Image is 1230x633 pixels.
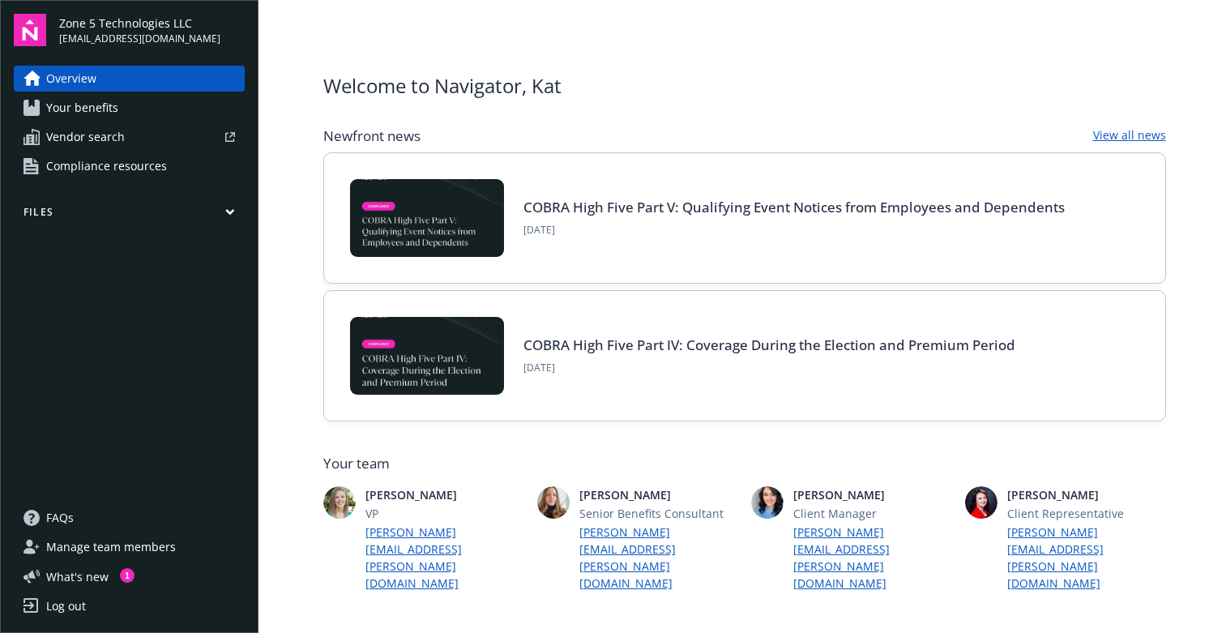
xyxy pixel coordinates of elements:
a: [PERSON_NAME][EMAIL_ADDRESS][PERSON_NAME][DOMAIN_NAME] [793,524,952,592]
a: [PERSON_NAME][EMAIL_ADDRESS][PERSON_NAME][DOMAIN_NAME] [365,524,524,592]
a: Vendor search [14,124,245,150]
a: Your benefits [14,95,245,121]
img: photo [537,486,570,519]
span: [PERSON_NAME] [579,486,738,503]
span: What ' s new [46,568,109,585]
a: [PERSON_NAME][EMAIL_ADDRESS][PERSON_NAME][DOMAIN_NAME] [1007,524,1166,592]
span: Client Manager [793,505,952,522]
span: Overview [46,66,96,92]
span: Your benefits [46,95,118,121]
span: Zone 5 Technologies LLC [59,15,220,32]
span: Vendor search [46,124,125,150]
a: COBRA High Five Part V: Qualifying Event Notices from Employees and Dependents [523,198,1065,216]
button: Zone 5 Technologies LLC[EMAIL_ADDRESS][DOMAIN_NAME] [59,14,245,46]
span: VP [365,505,524,522]
a: View all news [1093,126,1166,146]
a: Manage team members [14,534,245,560]
span: Your team [323,454,1166,473]
a: Compliance resources [14,153,245,179]
span: FAQs [46,505,74,531]
a: FAQs [14,505,245,531]
img: BLOG-Card Image - Compliance - COBRA High Five Pt 5 - 09-11-25.jpg [350,179,504,257]
span: [DATE] [523,223,1065,237]
span: Manage team members [46,534,176,560]
span: Senior Benefits Consultant [579,505,738,522]
img: photo [965,486,997,519]
span: [PERSON_NAME] [793,486,952,503]
a: COBRA High Five Part IV: Coverage During the Election and Premium Period [523,336,1015,354]
span: Client Representative [1007,505,1166,522]
span: [EMAIL_ADDRESS][DOMAIN_NAME] [59,32,220,46]
div: Log out [46,593,86,619]
img: photo [323,486,356,519]
span: [DATE] [523,361,1015,375]
span: [PERSON_NAME] [365,486,524,503]
img: navigator-logo.svg [14,14,46,46]
a: [PERSON_NAME][EMAIL_ADDRESS][PERSON_NAME][DOMAIN_NAME] [579,524,738,592]
button: What's new1 [14,568,135,585]
img: photo [751,486,784,519]
span: [PERSON_NAME] [1007,486,1166,503]
span: Compliance resources [46,153,167,179]
span: Newfront news [323,126,421,146]
div: 1 [120,564,135,579]
span: Welcome to Navigator , Kat [323,71,562,101]
a: Overview [14,66,245,92]
img: BLOG-Card Image - Compliance - COBRA High Five Pt 4 - 09-04-25.jpg [350,317,504,395]
button: Files [14,205,245,225]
